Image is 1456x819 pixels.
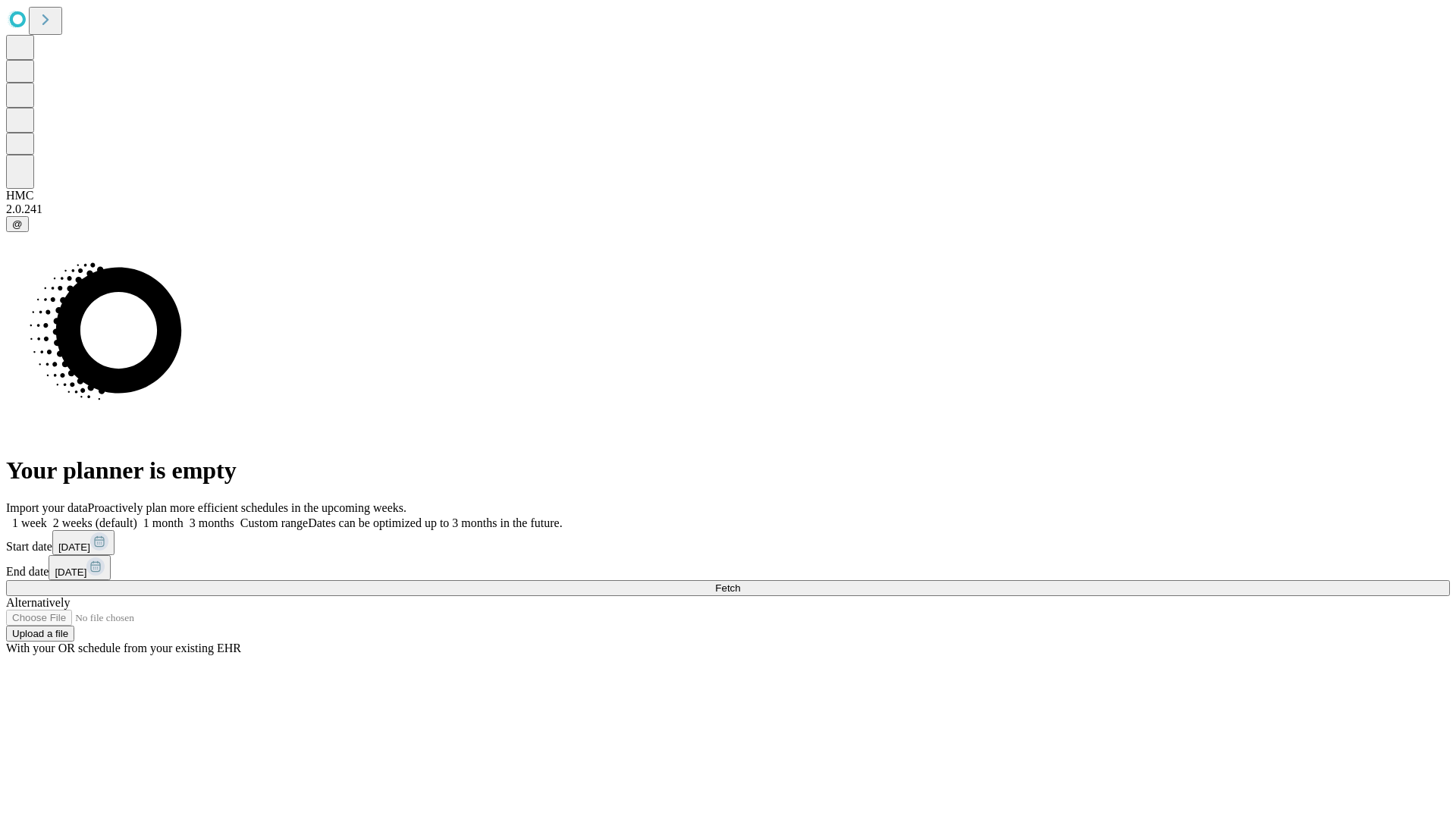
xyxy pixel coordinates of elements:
[88,501,406,514] span: Proactively plan more efficient schedules in the upcoming weeks.
[58,541,90,553] span: [DATE]
[53,516,137,529] span: 2 weeks (default)
[52,530,115,555] button: [DATE]
[6,457,1450,485] h1: Your planner is empty
[190,516,234,529] span: 3 months
[240,516,308,529] span: Custom range
[6,555,1450,580] div: End date
[6,216,29,232] button: @
[6,202,1450,216] div: 2.0.241
[6,596,70,609] span: Alternatively
[49,555,111,580] button: [DATE]
[715,582,740,594] span: Fetch
[6,626,74,642] button: Upload a file
[143,516,184,529] span: 1 month
[6,580,1450,596] button: Fetch
[12,516,47,529] span: 1 week
[308,516,562,529] span: Dates can be optimized up to 3 months in the future.
[6,189,1450,202] div: HMC
[6,530,1450,555] div: Start date
[6,501,88,514] span: Import your data
[12,218,23,230] span: @
[6,642,241,654] span: With your OR schedule from your existing EHR
[55,566,86,578] span: [DATE]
